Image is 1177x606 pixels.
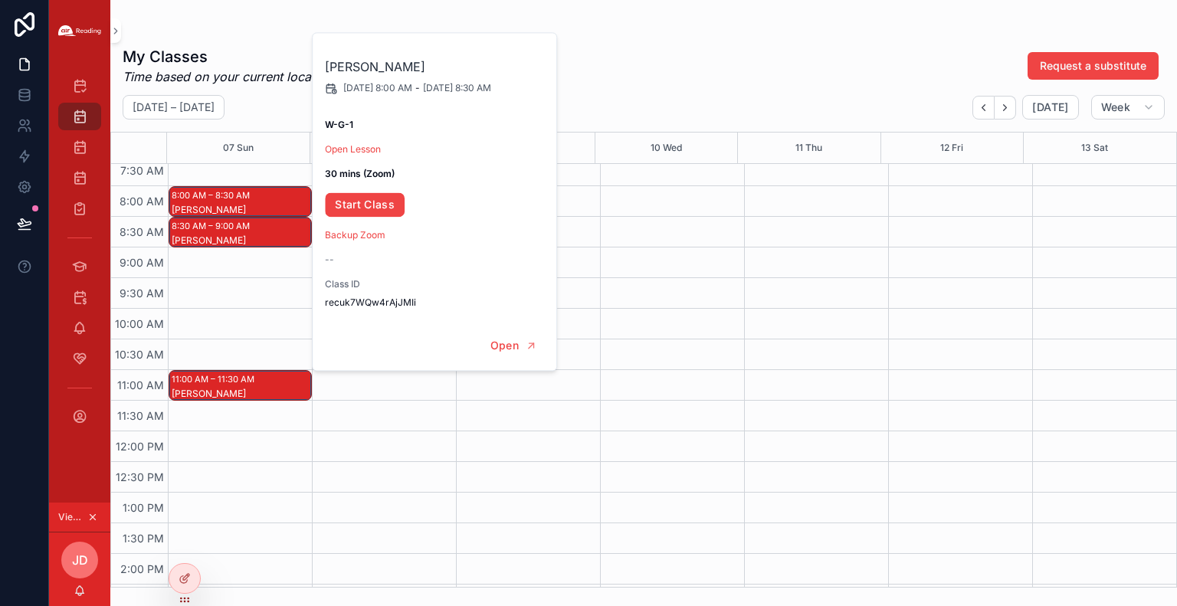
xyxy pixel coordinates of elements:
[58,25,101,36] img: App logo
[169,371,311,400] div: 11:00 AM – 11:30 AM[PERSON_NAME]
[49,61,110,450] div: scrollable content
[112,440,168,453] span: 12:00 PM
[116,256,168,269] span: 9:00 AM
[119,532,168,545] span: 1:30 PM
[325,296,546,309] span: recuk7WQw4rAjJMIi
[1081,133,1108,163] button: 13 Sat
[112,470,168,483] span: 12:30 PM
[972,96,995,120] button: Back
[325,119,353,130] strong: W-G-1
[123,46,333,67] h1: My Classes
[940,133,963,163] button: 12 Fri
[325,57,546,76] h2: [PERSON_NAME]
[172,234,310,247] div: [PERSON_NAME]
[490,339,519,352] span: Open
[172,188,254,203] div: 8:00 AM – 8:30 AM
[423,82,491,94] span: [DATE] 8:30 AM
[133,100,215,115] h2: [DATE] – [DATE]
[1091,95,1165,120] button: Week
[113,409,168,422] span: 11:30 AM
[325,168,395,179] strong: 30 mins (Zoom)
[119,501,168,514] span: 1:00 PM
[72,551,88,569] span: JD
[1032,100,1068,114] span: [DATE]
[116,287,168,300] span: 9:30 AM
[325,278,546,290] span: Class ID
[1022,95,1078,120] button: [DATE]
[795,133,822,163] button: 11 Thu
[111,348,168,361] span: 10:30 AM
[169,187,311,216] div: 8:00 AM – 8:30 AM[PERSON_NAME]
[995,96,1016,120] button: Next
[116,164,168,177] span: 7:30 AM
[325,192,405,217] a: Start Class
[116,562,168,575] span: 2:00 PM
[123,67,333,86] em: Time based on your current location
[325,254,334,266] span: --
[1040,58,1146,74] span: Request a substitute
[116,195,168,208] span: 8:00 AM
[169,218,311,247] div: 8:30 AM – 9:00 AM[PERSON_NAME]
[172,204,310,216] div: [PERSON_NAME]
[1101,100,1130,114] span: Week
[223,133,254,163] button: 07 Sun
[325,229,385,241] a: Backup Zoom
[172,218,254,234] div: 8:30 AM – 9:00 AM
[343,82,412,94] span: [DATE] 8:00 AM
[325,143,381,155] a: Open Lesson
[113,378,168,391] span: 11:00 AM
[172,372,258,387] div: 11:00 AM – 11:30 AM
[415,82,420,94] span: -
[116,225,168,238] span: 8:30 AM
[172,388,310,400] div: [PERSON_NAME]
[651,133,682,163] button: 10 Wed
[111,317,168,330] span: 10:00 AM
[58,511,84,523] span: Viewing as Joanna
[480,333,547,359] button: Open
[1028,52,1159,80] button: Request a substitute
